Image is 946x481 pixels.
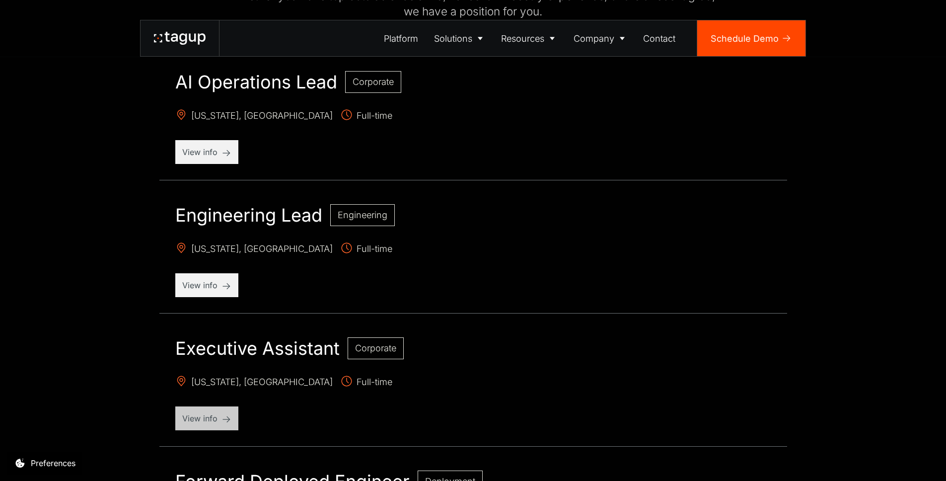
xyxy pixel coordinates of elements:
div: Contact [643,32,675,45]
a: Platform [376,20,427,56]
a: Company [566,20,636,56]
span: [US_STATE], [GEOGRAPHIC_DATA] [175,109,333,124]
p: View info [182,146,231,158]
p: View info [182,279,231,291]
div: Preferences [31,457,75,469]
span: Corporate [353,77,394,87]
a: Solutions [426,20,494,56]
span: Corporate [355,343,396,353]
span: Engineering [338,210,387,220]
span: Full-time [341,242,392,257]
h2: AI Operations Lead [175,71,337,93]
h2: Executive Assistant [175,337,340,359]
div: Schedule Demo [711,32,779,45]
div: Resources [501,32,544,45]
div: Platform [384,32,418,45]
div: Company [574,32,614,45]
span: [US_STATE], [GEOGRAPHIC_DATA] [175,375,333,391]
p: View info [182,412,231,424]
span: [US_STATE], [GEOGRAPHIC_DATA] [175,242,333,257]
h2: Engineering Lead [175,204,322,226]
span: Full-time [341,375,392,391]
a: Contact [636,20,684,56]
a: Resources [494,20,566,56]
span: Full-time [341,109,392,124]
div: Solutions [434,32,472,45]
a: Schedule Demo [697,20,805,56]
